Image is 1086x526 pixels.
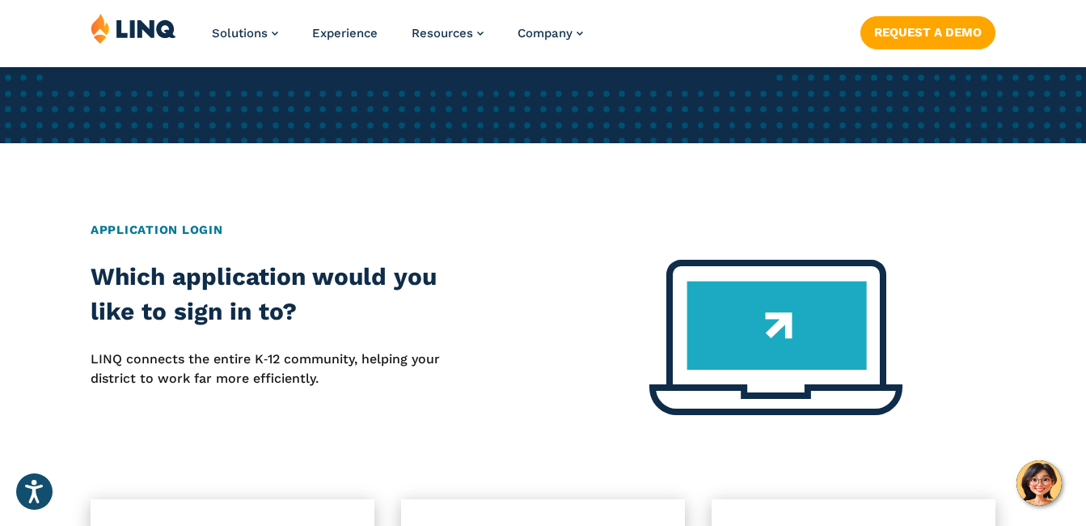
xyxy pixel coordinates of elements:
[1016,460,1062,506] button: Hello, have a question? Let’s chat.
[212,13,583,66] nav: Primary Navigation
[860,13,995,49] nav: Button Navigation
[518,26,573,40] span: Company
[212,26,278,40] a: Solutions
[91,221,995,239] h2: Application Login
[412,26,484,40] a: Resources
[312,26,378,40] a: Experience
[91,350,452,389] p: LINQ connects the entire K‑12 community, helping your district to work far more efficiently.
[91,260,452,329] h2: Which application would you like to sign in to?
[212,26,268,40] span: Solutions
[860,16,995,49] a: Request a Demo
[518,26,583,40] a: Company
[91,13,176,44] img: LINQ | K‑12 Software
[412,26,473,40] span: Resources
